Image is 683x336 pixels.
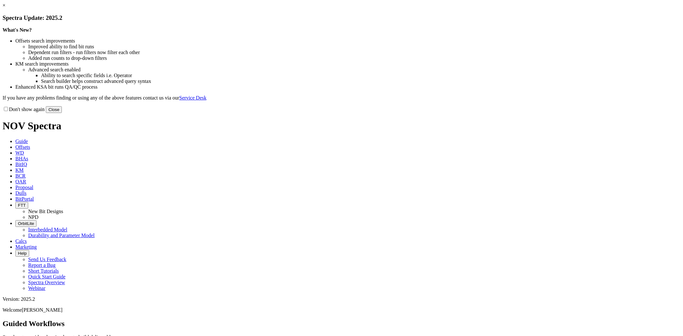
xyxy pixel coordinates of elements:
span: KM [15,167,24,173]
h1: NOV Spectra [3,120,680,132]
label: Don't show again [3,107,45,112]
span: WD [15,150,24,156]
span: BHAs [15,156,28,161]
a: NPD [28,214,38,220]
span: BitIQ [15,162,27,167]
span: BCR [15,173,26,179]
p: If you have any problems finding or using any of the above features contact us via our [3,95,680,101]
li: Added run counts to drop-down filters [28,55,680,61]
li: Improved ability to find bit runs [28,44,680,50]
span: Dulls [15,190,27,196]
input: Don't show again [4,107,8,111]
li: Search builder helps construct advanced query syntax [41,78,680,84]
span: BitPortal [15,196,34,202]
span: Proposal [15,185,33,190]
span: Guide [15,139,28,144]
span: Offsets [15,144,30,150]
a: Send Us Feedback [28,257,66,262]
li: Offsets search improvements [15,38,680,44]
h2: Guided Workflows [3,319,680,328]
span: Calcs [15,238,27,244]
a: Interbedded Model [28,227,67,232]
a: Service Desk [179,95,207,100]
h3: Spectra Update: 2025.2 [3,14,680,21]
span: Marketing [15,244,37,250]
a: New Bit Designs [28,209,63,214]
p: Welcome [3,307,680,313]
strong: What's New? [3,27,32,33]
a: Durability and Parameter Model [28,233,95,238]
span: OAR [15,179,26,184]
li: Enhanced KSA bit runs QA/QC process [15,84,680,90]
a: Report a Bug [28,262,55,268]
span: [PERSON_NAME] [22,307,62,313]
a: Spectra Overview [28,280,65,285]
a: Quick Start Guide [28,274,65,279]
div: Version: 2025.2 [3,296,680,302]
li: Ability to search specific fields i.e. Operator [41,73,680,78]
span: OrbitLite [18,221,34,226]
span: Help [18,251,27,256]
a: Short Tutorials [28,268,59,274]
span: FTT [18,203,26,208]
button: Close [46,106,62,113]
li: KM search improvements [15,61,680,67]
a: × [3,3,5,8]
a: Webinar [28,285,45,291]
li: Dependent run filters - run filters now filter each other [28,50,680,55]
li: Advanced search enabled [28,67,680,73]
